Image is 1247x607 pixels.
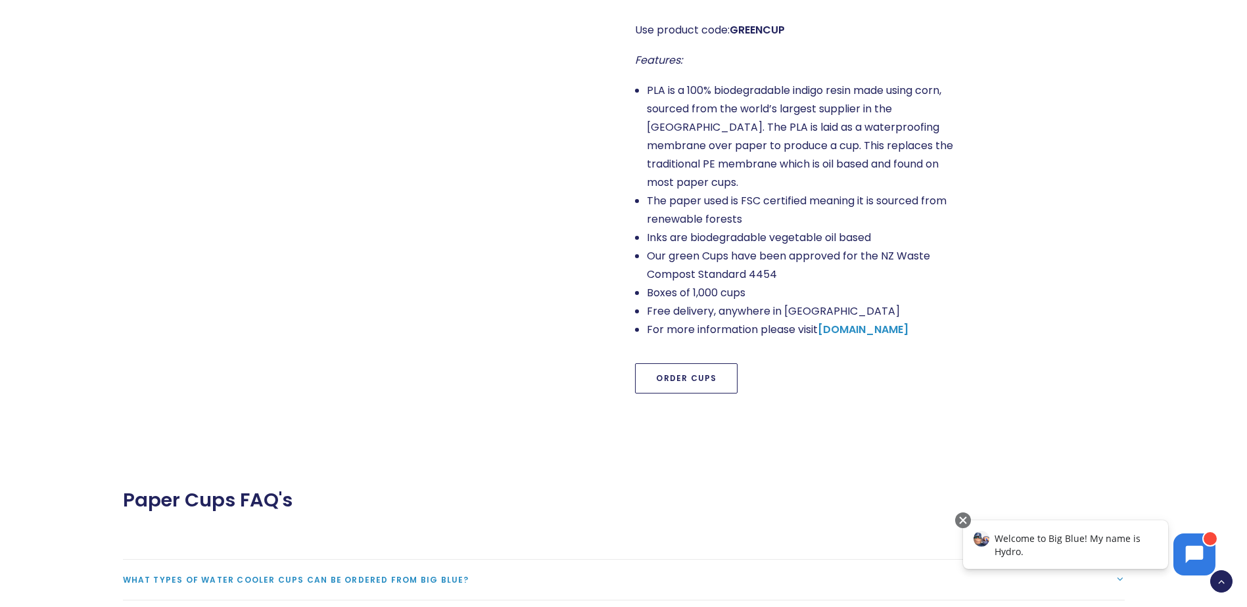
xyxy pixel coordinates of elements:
li: Free delivery, anywhere in [GEOGRAPHIC_DATA] [647,302,953,321]
iframe: Chatbot [949,510,1229,589]
em: Features: [635,53,682,68]
li: PLA is a 100% biodegradable indigo resin made using corn, sourced from the world’s largest suppli... [647,81,953,192]
a: What types of water cooler cups can be ordered from Big Blue? [123,560,1125,600]
a: [DOMAIN_NAME] [818,322,908,337]
span: What types of water cooler cups can be ordered from Big Blue? [123,574,469,585]
li: Boxes of 1,000 cups [647,284,953,302]
li: Inks are biodegradable vegetable oil based [647,229,953,247]
li: For more information please visit [647,321,953,339]
span: Paper Cups FAQ's [123,489,293,512]
li: Our green Cups have been approved for the NZ Waste Compost Standard 4454 [647,247,953,284]
a: Order Cups [635,363,738,393]
li: The paper used is FSC certified meaning it is sourced from renewable forests [647,192,953,229]
strong: GREENCUP [730,22,785,37]
p: Use product code: [635,21,953,39]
